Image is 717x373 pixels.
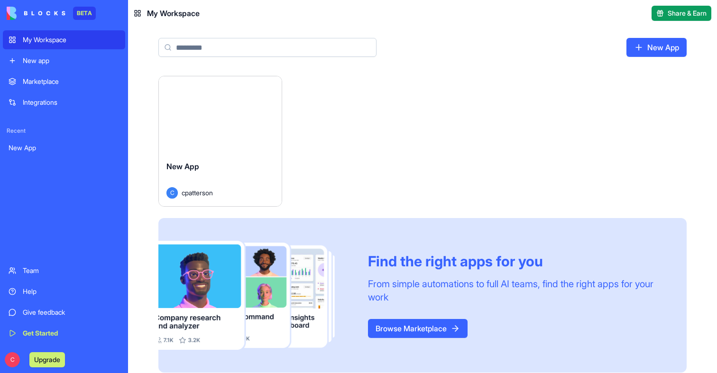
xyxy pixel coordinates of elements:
a: My Workspace [3,30,125,49]
span: C [166,187,178,199]
div: Give feedback [23,308,119,317]
img: logo [7,7,65,20]
a: Team [3,261,125,280]
div: Integrations [23,98,119,107]
span: cpatterson [182,188,213,198]
a: Get Started [3,324,125,343]
div: Team [23,266,119,275]
div: New App [9,143,119,153]
span: New App [166,162,199,171]
span: C [5,352,20,367]
a: Help [3,282,125,301]
a: New app [3,51,125,70]
a: Integrations [3,93,125,112]
div: Marketplace [23,77,119,86]
button: Upgrade [29,352,65,367]
a: Marketplace [3,72,125,91]
a: New AppCcpatterson [158,76,282,207]
a: New App [626,38,687,57]
button: Share & Earn [652,6,711,21]
a: Upgrade [29,355,65,364]
a: New App [3,138,125,157]
div: Help [23,287,119,296]
a: Give feedback [3,303,125,322]
span: My Workspace [147,8,200,19]
span: Share & Earn [668,9,707,18]
div: Find the right apps for you [368,253,664,270]
a: Browse Marketplace [368,319,468,338]
span: Recent [3,127,125,135]
div: BETA [73,7,96,20]
div: New app [23,56,119,65]
div: My Workspace [23,35,119,45]
a: BETA [7,7,96,20]
div: From simple automations to full AI teams, find the right apps for your work [368,277,664,304]
img: Frame_181_egmpey.png [158,241,353,350]
div: Get Started [23,328,119,338]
